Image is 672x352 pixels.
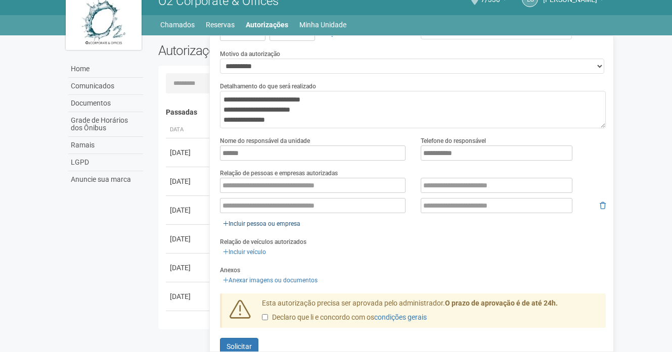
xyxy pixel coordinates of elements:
label: Anexos [220,266,240,275]
a: Grade de Horários dos Ônibus [68,112,143,137]
th: Data [166,122,211,138]
label: Declaro que li e concordo com os [262,313,427,323]
strong: O prazo de aprovação é de até 24h. [445,299,558,307]
label: Telefone do responsável [421,136,486,145]
label: Detalhamento do que será realizado [220,82,316,91]
i: Remover [600,202,606,209]
div: [DATE] [170,234,207,244]
div: [DATE] [170,205,207,215]
a: Documentos [68,95,143,112]
div: [DATE] [170,176,207,186]
h2: Autorizações [158,43,375,58]
a: Reservas [206,18,235,32]
a: Ramais [68,137,143,154]
label: Relação de pessoas e empresas autorizadas [220,169,338,178]
a: Chamados [160,18,195,32]
a: LGPD [68,154,143,171]
div: [DATE] [170,263,207,273]
a: Autorizações [246,18,288,32]
label: Motivo da autorização [220,49,280,59]
div: [DATE] [170,320,207,330]
input: Declaro que li e concordo com oscondições gerais [262,314,268,320]
a: Anexar imagens ou documentos [220,275,321,286]
a: Anuncie sua marca [68,171,143,188]
label: Nome do responsável da unidade [220,136,310,145]
span: Solicitar [227,342,252,350]
a: Incluir pessoa ou empresa [220,218,303,229]
a: condições gerais [374,313,427,321]
div: Esta autorização precisa ser aprovada pelo administrador. [254,298,606,328]
a: Minha Unidade [299,18,346,32]
div: [DATE] [170,291,207,301]
label: Relação de veículos autorizados [220,237,306,246]
a: Comunicados [68,78,143,95]
a: Incluir veículo [220,246,269,258]
h4: Passadas [166,109,599,116]
a: Home [68,61,143,78]
div: [DATE] [170,147,207,158]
